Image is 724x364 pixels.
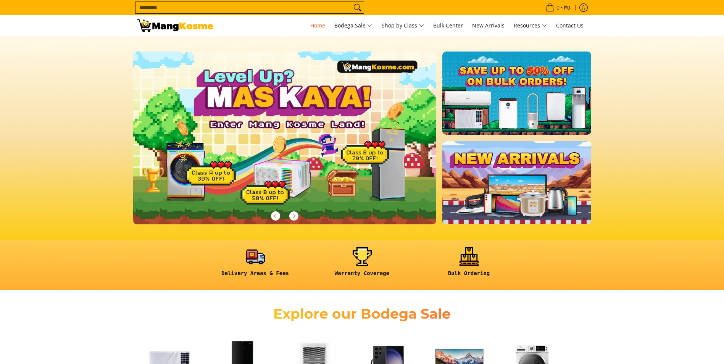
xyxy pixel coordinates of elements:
h2: Explore our Bodega Sale [252,305,473,322]
span: New Arrivals [472,22,505,29]
span: • [543,3,572,12]
img: Mang Kosme: Your Home Appliances Warehouse Sale Partner! [137,19,213,32]
button: Next [285,208,302,224]
span: 0 [555,5,561,10]
a: Resources [510,15,551,36]
a: Shop by Class [378,15,428,36]
span: Contact Us [556,22,584,29]
span: Bulk Center [433,22,463,29]
span: Shop by Class [382,21,424,31]
nav: Main Menu [221,15,587,36]
a: Bulk Center [429,15,467,36]
a: Bodega Sale [331,15,376,36]
button: Search [352,2,364,13]
a: New Arrivals [468,15,508,36]
a: More [133,52,461,237]
span: Home [310,22,325,29]
a: Contact Us [552,15,587,36]
a: <h6><strong>Delivery Areas & Fees</strong></h6> [206,247,305,283]
a: <h6><strong>Warranty Coverage</strong></h6> [313,247,412,283]
a: Home [306,15,329,36]
span: ₱0 [563,5,571,10]
span: Bodega Sale [334,21,372,31]
span: Resources [514,21,547,31]
a: <h6><strong>Bulk Ordering</strong></h6> [419,247,519,283]
button: Previous [267,208,284,224]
